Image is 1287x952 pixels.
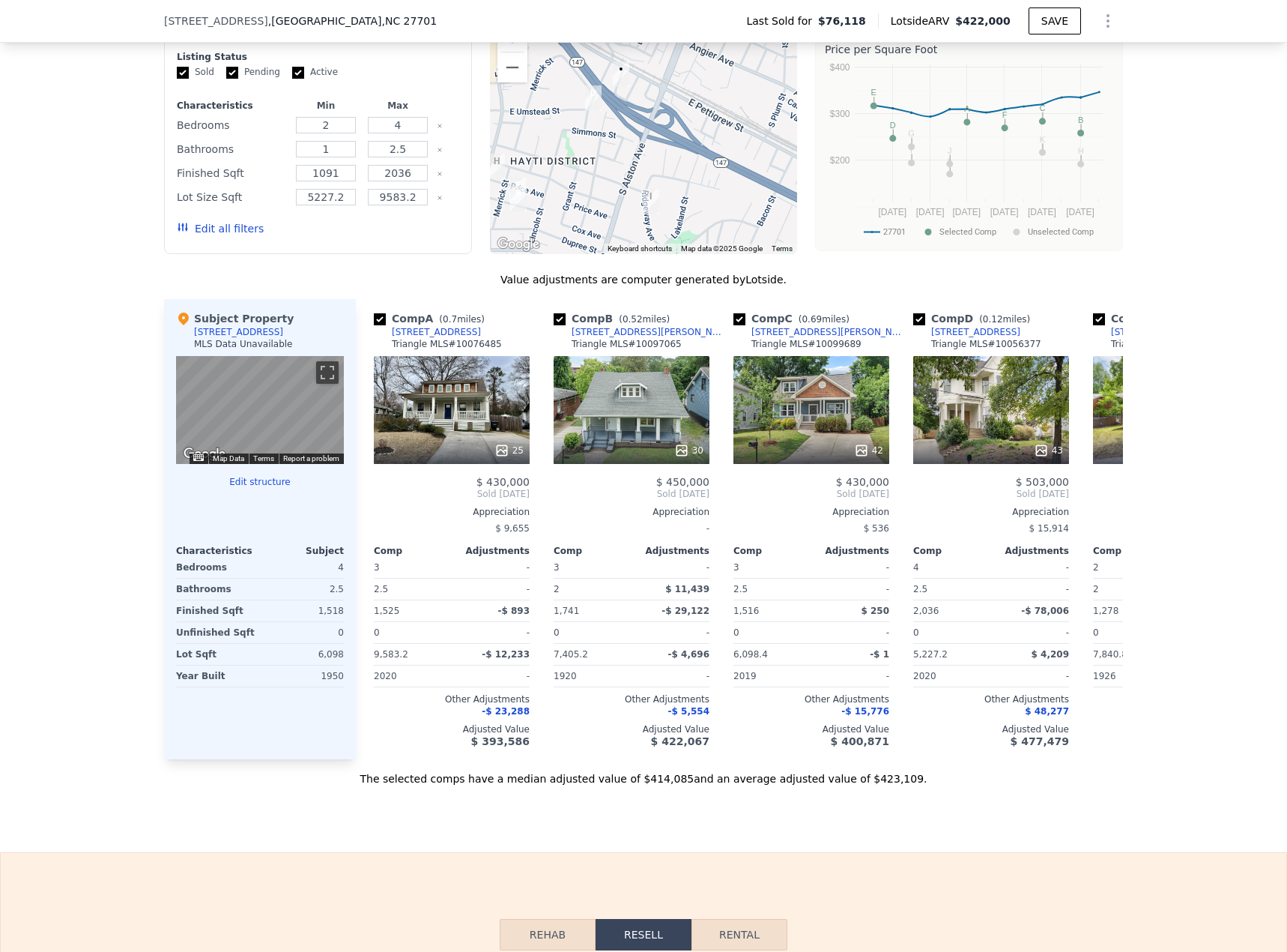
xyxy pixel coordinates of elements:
div: Map [176,356,344,464]
div: - [814,579,889,600]
div: Adjustments [991,545,1069,557]
text: [DATE] [916,207,945,217]
span: 7,840.8 [1093,649,1127,660]
div: Triangle MLS # 10099689 [751,338,861,350]
span: Sold [DATE] [913,488,1069,500]
text: Unselected Comp [1028,227,1094,237]
div: 2.5 [263,579,344,600]
div: - [994,579,1069,600]
div: 2019 [733,666,808,687]
button: SAVE [1029,7,1081,34]
div: Bathrooms [177,139,287,160]
span: $ 11,439 [665,584,709,594]
div: - [994,622,1069,643]
div: Comp E [1093,311,1209,326]
span: 9,583.2 [374,649,408,660]
button: Keyboard shortcuts [193,454,204,461]
span: 0 [733,627,739,638]
div: - [635,557,709,578]
span: -$ 23,288 [482,706,530,717]
div: 1926 [1093,666,1168,687]
svg: A chart. [825,60,1113,247]
div: Adjusted Value [913,723,1069,735]
div: 2020 [913,666,988,687]
text: D [890,121,896,130]
button: Resell [596,919,691,951]
span: Sold [DATE] [1093,488,1249,500]
span: -$ 893 [497,606,530,616]
div: - [455,666,530,687]
div: Appreciation [913,506,1069,518]
div: 507 Price Ave [482,148,511,185]
span: Sold [DATE] [374,488,530,500]
div: 1,518 [263,600,344,621]
span: ( miles) [433,314,490,325]
div: 2.5 [913,579,988,600]
button: Edit structure [176,476,344,488]
img: Google [180,445,229,464]
div: Adjusted Value [1093,723,1249,735]
div: 617 Grant St [579,79,608,117]
button: Clear [437,195,443,201]
div: Adjustments [452,545,530,557]
img: Google [494,235,543,254]
span: Last Sold for [746,13,818,28]
div: 2 [1093,579,1168,600]
span: $ 450,000 [656,476,709,488]
div: Comp D [913,311,1036,326]
div: 30 [674,443,703,458]
span: 1,516 [733,606,759,616]
span: Lotside ARV [891,13,955,28]
a: [STREET_ADDRESS] [913,326,1020,338]
span: -$ 4,696 [668,649,709,660]
div: Subject Property [176,311,294,326]
div: Comp [554,545,632,557]
span: $ 15,914 [1029,523,1069,534]
div: Triangle MLS # 10035505 [1111,338,1221,350]
div: 2020 [374,666,449,687]
div: Unfinished Sqft [176,622,257,643]
span: 0.52 [623,314,643,325]
div: - [455,622,530,643]
div: Other Adjustments [913,693,1069,705]
span: 0.69 [802,314,822,325]
span: 7,405.2 [554,649,588,660]
span: 6,098.4 [733,649,768,660]
text: E [871,88,876,97]
div: Street View [176,356,344,464]
div: MLS Data Unavailable [194,338,293,350]
span: 1,741 [554,606,579,616]
a: [STREET_ADDRESS] [1093,326,1200,338]
text: [DATE] [990,207,1019,217]
text: C [1039,103,1045,112]
div: Year Built [176,666,257,687]
span: 0 [913,627,919,638]
div: - [455,557,530,578]
button: Clear [437,123,443,129]
span: $ 503,000 [1016,476,1069,488]
text: A [964,104,970,113]
div: Comp [1093,545,1171,557]
div: 2.5 [733,579,808,600]
div: - [814,666,889,687]
div: 815 Ridgeway Ave [637,183,665,220]
div: - [814,557,889,578]
button: Keyboard shortcuts [608,244,672,254]
a: Open this area in Google Maps (opens a new window) [494,235,543,254]
span: 0.7 [443,314,457,325]
span: $ 4,209 [1032,649,1069,660]
span: Map data ©2025 Google [681,244,763,253]
span: 0.12 [983,314,1003,325]
div: 2 [554,579,629,600]
text: K [1040,135,1046,144]
span: 2 [1093,562,1099,573]
div: [STREET_ADDRESS] [931,326,1020,338]
div: Min [293,100,359,112]
span: , NC 27701 [381,15,437,27]
div: The selected comps have a median adjusted value of $414,085 and an average adjusted value of $423... [164,759,1123,786]
span: $76,118 [818,13,866,28]
div: Appreciation [1093,506,1249,518]
div: Price per Square Foot [825,39,1113,60]
div: Appreciation [733,506,889,518]
div: - [554,518,709,539]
